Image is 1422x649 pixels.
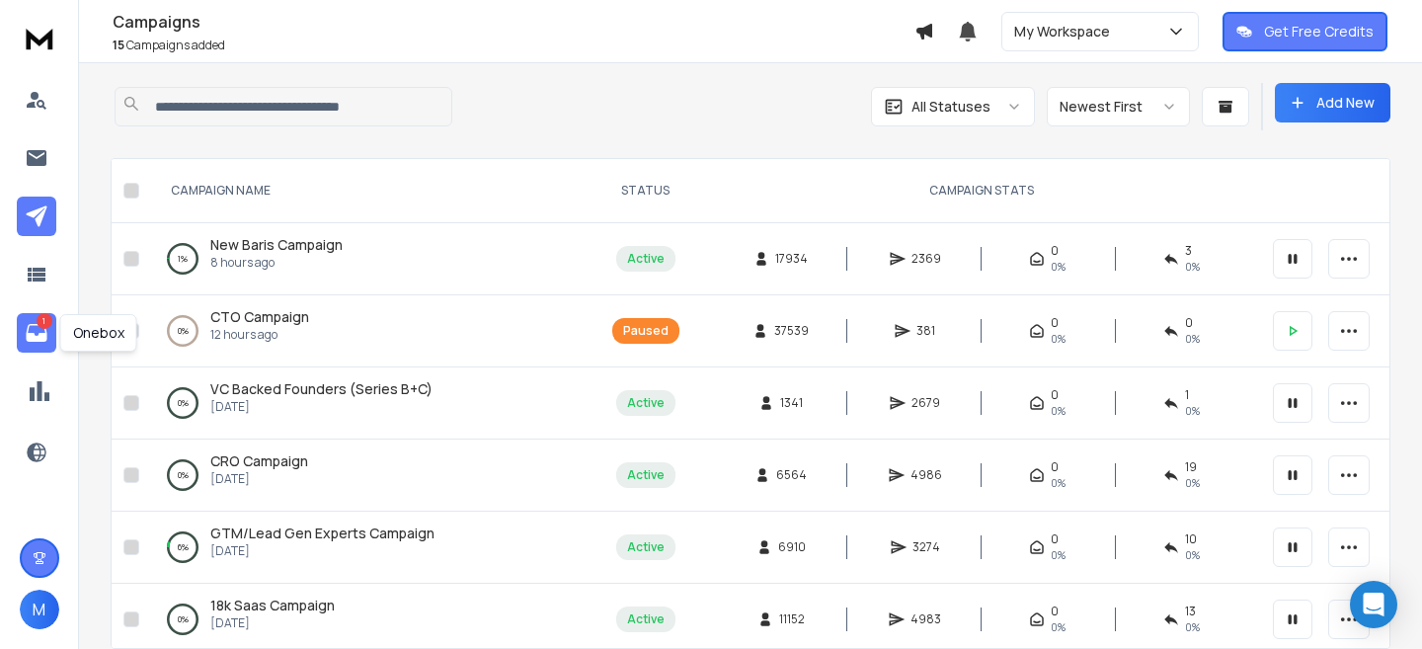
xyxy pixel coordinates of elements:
[1051,243,1059,259] span: 0
[178,465,189,485] p: 0 %
[147,512,590,584] td: 6%GTM/Lead Gen Experts Campaign[DATE]
[178,609,189,629] p: 0 %
[1185,547,1200,563] span: 0 %
[147,440,590,512] td: 0%CRO Campaign[DATE]
[210,379,433,398] span: VC Backed Founders (Series B+C)
[1185,315,1193,331] span: 0
[210,327,309,343] p: 12 hours ago
[1051,619,1066,635] span: 0%
[1185,604,1196,619] span: 13
[210,596,335,614] span: 18k Saas Campaign
[210,543,434,559] p: [DATE]
[1185,403,1200,419] span: 0 %
[776,467,807,483] span: 6564
[1223,12,1387,51] button: Get Free Credits
[210,307,309,327] a: CTO Campaign
[910,467,942,483] span: 4986
[113,37,124,53] span: 15
[627,539,665,555] div: Active
[1185,259,1200,275] span: 0 %
[912,539,940,555] span: 3274
[37,313,52,329] p: 1
[210,524,434,542] span: GTM/Lead Gen Experts Campaign
[1051,459,1059,475] span: 0
[20,20,59,56] img: logo
[916,323,936,339] span: 381
[911,251,941,267] span: 2369
[1047,87,1190,126] button: Newest First
[1051,604,1059,619] span: 0
[1185,475,1200,491] span: 0 %
[1185,243,1192,259] span: 3
[178,537,189,557] p: 6 %
[1275,83,1390,122] button: Add New
[20,590,59,629] button: M
[178,249,188,269] p: 1 %
[590,159,701,223] th: STATUS
[627,467,665,483] div: Active
[1264,22,1374,41] p: Get Free Credits
[147,223,590,295] td: 1%New Baris Campaign8 hours ago
[210,307,309,326] span: CTO Campaign
[147,367,590,440] td: 0%VC Backed Founders (Series B+C)[DATE]
[1051,475,1066,491] span: 0%
[210,399,433,415] p: [DATE]
[1350,581,1397,628] div: Open Intercom Messenger
[778,539,806,555] span: 6910
[147,295,590,367] td: 0%CTO Campaign12 hours ago
[210,596,335,615] a: 18k Saas Campaign
[178,321,189,341] p: 0 %
[701,159,1261,223] th: CAMPAIGN STATS
[623,323,669,339] div: Paused
[1051,403,1066,419] span: 0%
[113,10,914,34] h1: Campaigns
[210,451,308,470] span: CRO Campaign
[779,611,805,627] span: 11152
[1185,459,1197,475] span: 19
[210,255,343,271] p: 8 hours ago
[1051,387,1059,403] span: 0
[627,611,665,627] div: Active
[910,611,941,627] span: 4983
[1051,331,1066,347] span: 0%
[774,323,809,339] span: 37539
[1185,619,1200,635] span: 0 %
[210,379,433,399] a: VC Backed Founders (Series B+C)
[210,615,335,631] p: [DATE]
[1185,387,1189,403] span: 1
[17,313,56,353] a: 1
[210,524,434,543] a: GTM/Lead Gen Experts Campaign
[627,395,665,411] div: Active
[210,451,308,471] a: CRO Campaign
[60,314,137,352] div: Onebox
[1051,531,1059,547] span: 0
[210,235,343,255] a: New Baris Campaign
[627,251,665,267] div: Active
[113,38,914,53] p: Campaigns added
[1185,531,1197,547] span: 10
[210,235,343,254] span: New Baris Campaign
[210,471,308,487] p: [DATE]
[911,97,990,117] p: All Statuses
[147,159,590,223] th: CAMPAIGN NAME
[775,251,808,267] span: 17934
[1051,259,1066,275] span: 0%
[1185,331,1200,347] span: 0 %
[1051,315,1059,331] span: 0
[780,395,803,411] span: 1341
[1051,547,1066,563] span: 0%
[178,393,189,413] p: 0 %
[911,395,940,411] span: 2679
[1014,22,1118,41] p: My Workspace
